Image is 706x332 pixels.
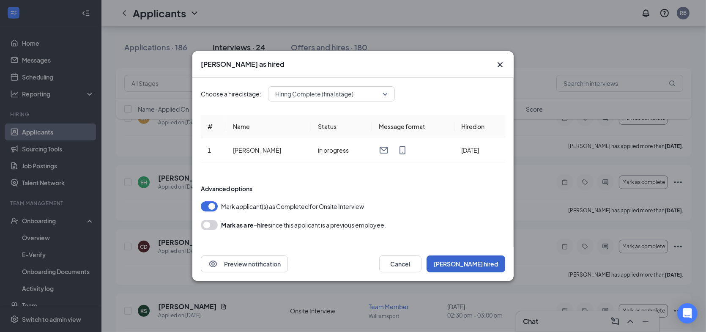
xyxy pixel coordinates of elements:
button: Cancel [379,255,421,272]
svg: Email [379,145,389,155]
td: in progress [311,138,372,162]
th: Name [226,115,311,138]
span: Mark applicant(s) as Completed for Onsite Interview [221,201,364,211]
th: Hired on [454,115,505,138]
svg: Cross [495,60,505,70]
button: EyePreview notification [201,255,288,272]
td: [PERSON_NAME] [226,138,311,162]
div: since this applicant is a previous employee. [221,220,386,230]
button: Close [495,60,505,70]
h3: [PERSON_NAME] as hired [201,60,285,69]
svg: Eye [208,259,218,269]
div: Open Intercom Messenger [677,303,698,324]
svg: MobileSms [397,145,408,155]
span: Choose a hired stage: [201,89,261,99]
button: [PERSON_NAME] hired [427,255,505,272]
span: Hiring Complete (final stage) [275,88,353,100]
td: [DATE] [454,138,505,162]
b: Mark as a re-hire [221,221,268,229]
th: # [201,115,226,138]
th: Message format [372,115,454,138]
div: Advanced options [201,184,505,193]
span: 1 [208,146,211,154]
th: Status [311,115,372,138]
